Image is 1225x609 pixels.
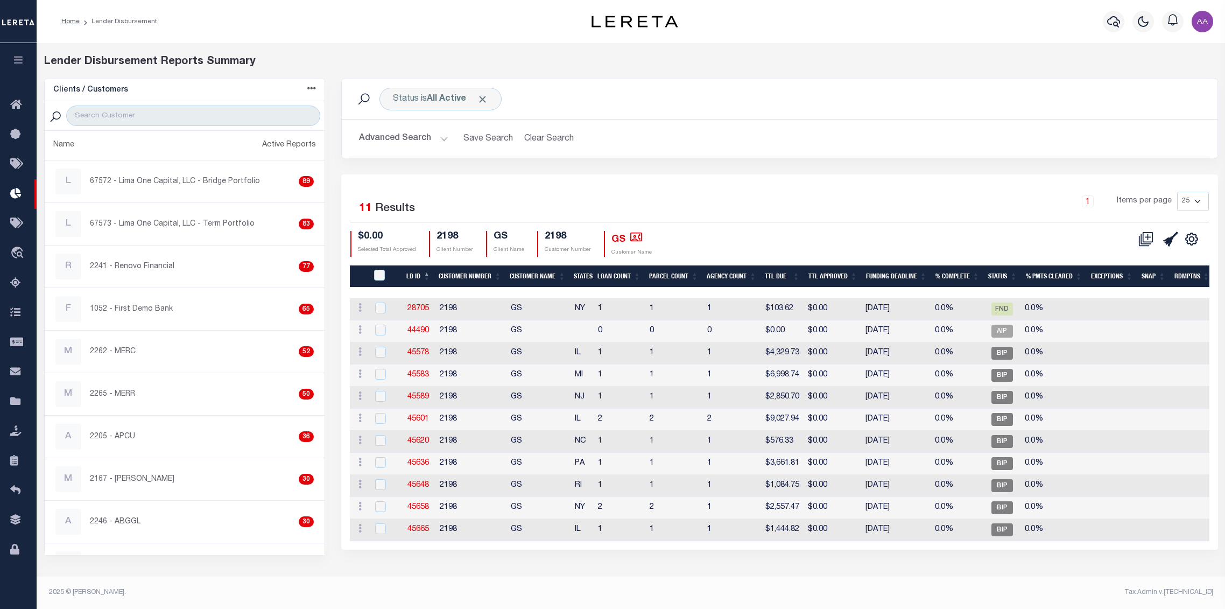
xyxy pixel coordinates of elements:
td: 2198 [435,519,506,541]
td: $576.33 [761,431,804,453]
td: 1 [594,519,645,541]
td: NY [571,497,594,519]
td: 1 [594,298,645,320]
span: BIP [991,501,1013,514]
td: $0.00 [804,342,861,365]
a: L67573 - Lima One Capital, LLC - Term Portfolio83 [45,203,325,245]
p: Client Number [437,246,473,254]
th: Funding Deadline: activate to sort column ascending [862,265,931,288]
td: 1 [645,453,703,475]
td: 1 [645,475,703,497]
td: 2 [594,497,645,519]
img: logo-dark.svg [592,16,678,27]
td: 1 [703,475,761,497]
td: PA [571,453,594,475]
div: A [55,509,81,535]
td: 1 [594,453,645,475]
td: GS [506,342,571,365]
td: IL [571,342,594,365]
p: 2265 - MERR [90,389,135,400]
td: 0.0% [931,475,983,497]
td: [DATE] [861,320,931,342]
td: 0.0% [1020,342,1086,365]
td: $3,661.81 [761,453,804,475]
th: Status: activate to sort column ascending [984,265,1022,288]
td: 1 [594,431,645,453]
div: 2025 © [PERSON_NAME]. [41,587,631,597]
td: 0.0% [931,365,983,387]
td: 2 [594,409,645,431]
div: Lender Disbursement Reports Summary [44,54,1218,70]
td: GS [506,298,571,320]
td: $1,444.82 [761,519,804,541]
td: 0.0% [931,320,983,342]
th: LD ID: activate to sort column descending [402,265,434,288]
td: 0.0% [931,298,983,320]
span: BIP [991,391,1013,404]
button: Save Search [457,128,519,149]
td: 1 [645,342,703,365]
td: 2198 [435,365,506,387]
td: RI [571,475,594,497]
td: 1 [703,453,761,475]
label: Results [375,200,415,218]
span: BIP [991,413,1013,426]
td: 0.0% [931,453,983,475]
a: K1110 - KF23 [45,543,325,585]
td: [DATE] [861,387,931,409]
th: States [569,265,593,288]
div: 36 [299,431,314,442]
p: Customer Number [545,246,591,254]
i: travel_explore [10,247,27,261]
td: 1 [703,342,761,365]
a: 1 [1082,195,1094,207]
div: 83 [299,219,314,229]
a: F1052 - First Demo Bank65 [45,288,325,330]
p: 67573 - Lima One Capital, LLC - Term Portfolio [90,219,255,230]
td: [DATE] [861,453,931,475]
td: 0.0% [1020,431,1086,453]
td: $0.00 [804,320,861,342]
a: 45648 [407,481,429,489]
td: 0.0% [931,409,983,431]
span: AIP [991,325,1013,338]
span: 11 [359,203,372,214]
td: $6,998.74 [761,365,804,387]
td: [DATE] [861,342,931,365]
td: $0.00 [804,365,861,387]
td: $0.00 [761,320,804,342]
h4: 2198 [545,231,591,243]
a: A2205 - APCU36 [45,416,325,458]
td: 0.0% [1020,320,1086,342]
div: R [55,254,81,279]
td: 1 [594,365,645,387]
td: 2198 [435,453,506,475]
a: A2246 - ABGGL30 [45,501,325,543]
h4: GS [611,231,652,246]
td: 2198 [435,298,506,320]
a: 45589 [407,393,429,401]
p: 2167 - [PERSON_NAME] [90,474,174,485]
a: 45620 [407,437,429,445]
p: 2241 - Renovo Financial [90,261,174,272]
th: SNAP: activate to sort column ascending [1137,265,1170,288]
td: $9,027.94 [761,409,804,431]
td: [DATE] [861,431,931,453]
div: Name [53,139,74,151]
td: 2198 [435,475,506,497]
td: 0 [703,320,761,342]
a: 45578 [407,349,429,356]
td: 1 [645,519,703,541]
td: 0.0% [931,342,983,365]
td: NJ [571,387,594,409]
td: $0.00 [804,519,861,541]
td: 1 [594,342,645,365]
td: GS [506,365,571,387]
img: svg+xml;base64,PHN2ZyB4bWxucz0iaHR0cDovL3d3dy53My5vcmcvMjAwMC9zdmciIHBvaW50ZXItZXZlbnRzPSJub25lIi... [1192,11,1213,32]
th: Parcel Count: activate to sort column ascending [645,265,702,288]
p: 2246 - ABGGL [90,516,140,528]
h4: 2198 [437,231,473,243]
a: M2262 - MERC52 [45,331,325,373]
th: % Pmts Cleared: activate to sort column ascending [1022,265,1087,288]
td: $1,084.75 [761,475,804,497]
